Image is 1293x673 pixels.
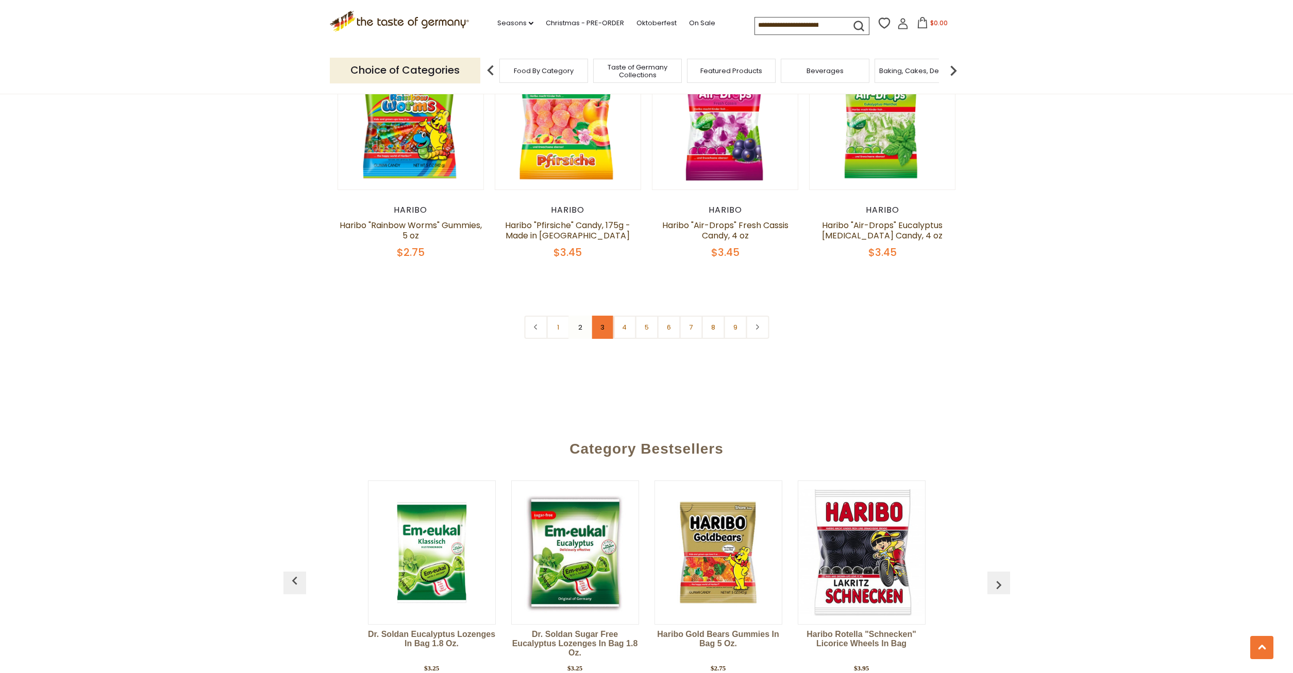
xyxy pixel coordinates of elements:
[654,630,782,661] a: Haribo Gold Bears Gummies in Bag 5 oz.
[711,245,740,260] span: $3.45
[340,219,482,241] a: Haribo "Rainbow Worms" Gummies, 5 oz
[879,67,959,75] a: Baking, Cakes, Desserts
[289,425,1005,468] div: Category Bestsellers
[911,17,954,32] button: $0.00
[368,630,496,661] a: Dr. Soldan Eucalyptus Lozenges in Bag 1.8 oz.
[990,577,1007,593] img: previous arrow
[701,316,725,339] a: 8
[636,18,677,29] a: Oktoberfest
[338,205,484,215] div: Haribo
[514,67,574,75] a: Food By Category
[798,630,926,661] a: Haribo Rotella "Schnecken" Licorice Wheels in Bag
[655,489,782,616] img: Haribo Gold Bears Gummies in Bag 5 oz.
[868,245,897,260] span: $3.45
[495,44,641,189] img: Haribo "Pfirsiche" Candy, 175g - Made in Germany
[652,205,799,215] div: Haribo
[930,19,948,27] span: $0.00
[700,67,762,75] a: Featured Products
[505,219,630,241] a: Haribo "Pfirsiche" Candy, 175g - Made in [GEOGRAPHIC_DATA]
[368,489,495,616] img: Dr. Soldan Eucalyptus Lozenges in Bag 1.8 oz.
[798,489,925,616] img: Haribo Rotella
[724,316,747,339] a: 9
[822,219,943,241] a: Haribo "Air-Drops" Eucalyptus [MEDICAL_DATA] Candy, 4 oz
[338,44,484,189] img: Haribo "Rainbow Worms" Gummies, 5 oz
[943,60,964,81] img: next arrow
[546,18,624,29] a: Christmas - PRE-ORDER
[495,205,642,215] div: Haribo
[689,18,715,29] a: On Sale
[809,205,956,215] div: Haribo
[591,316,614,339] a: 3
[480,60,501,81] img: previous arrow
[511,630,639,661] a: Dr. Soldan Sugar Free Eucalyptus Lozenges in Bag 1.8 oz.
[596,63,679,79] a: Taste of Germany Collections
[810,44,955,189] img: Haribo "Air-Drops" Eucalyptus Menthol Candy, 4 oz
[652,44,798,189] img: Haribo "Air-Drops" Fresh Cassis Candy, 4 oz
[287,573,303,589] img: previous arrow
[807,67,844,75] a: Beverages
[613,316,636,339] a: 4
[635,316,658,339] a: 5
[512,489,639,616] img: Dr. Soldan Sugar Free Eucalyptus Lozenges in Bag 1.8 oz.
[553,245,582,260] span: $3.45
[546,316,569,339] a: 1
[497,18,533,29] a: Seasons
[657,316,680,339] a: 6
[330,58,480,83] p: Choice of Categories
[679,316,702,339] a: 7
[662,219,788,241] a: Haribo "Air-Drops" Fresh Cassis Candy, 4 oz
[397,245,425,260] span: $2.75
